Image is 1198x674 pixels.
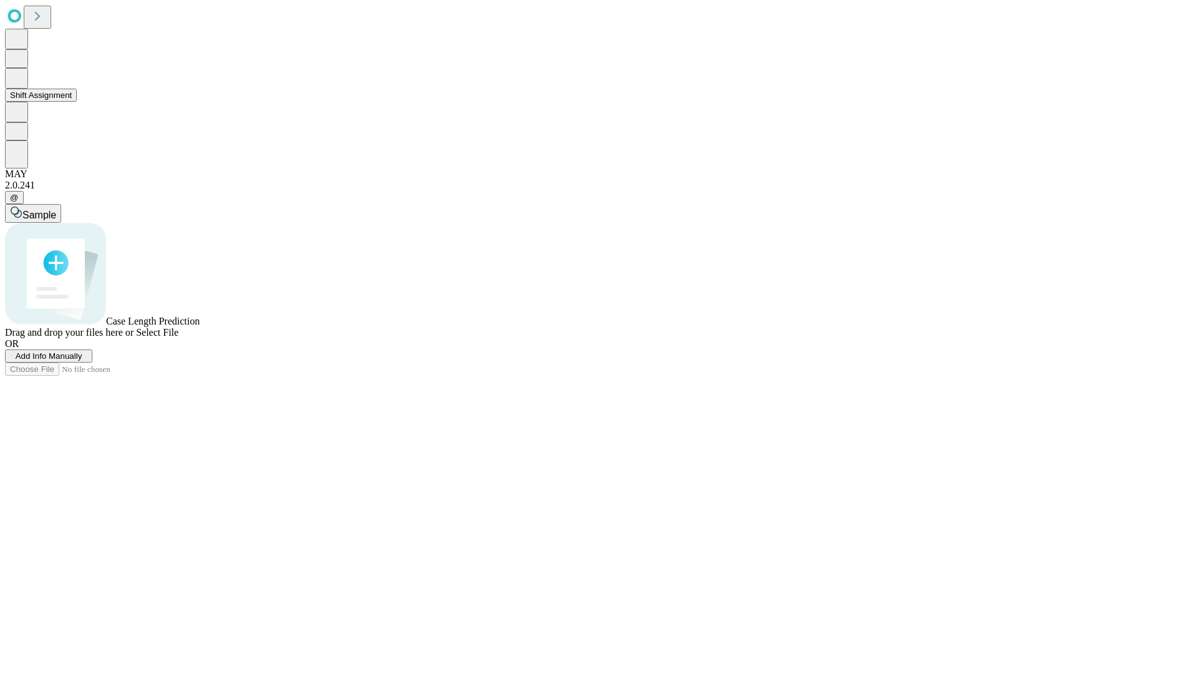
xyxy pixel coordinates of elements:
[5,168,1193,180] div: MAY
[136,327,178,338] span: Select File
[5,349,92,363] button: Add Info Manually
[16,351,82,361] span: Add Info Manually
[10,193,19,202] span: @
[22,210,56,220] span: Sample
[5,191,24,204] button: @
[5,180,1193,191] div: 2.0.241
[5,89,77,102] button: Shift Assignment
[5,338,19,349] span: OR
[5,327,134,338] span: Drag and drop your files here or
[5,204,61,223] button: Sample
[106,316,200,326] span: Case Length Prediction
